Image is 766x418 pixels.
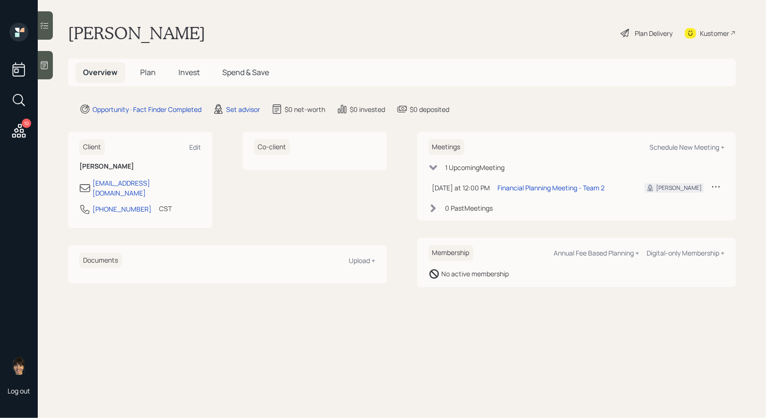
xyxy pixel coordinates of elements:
div: Schedule New Meeting + [649,143,724,152]
div: Upload + [349,256,376,265]
h1: [PERSON_NAME] [68,23,205,43]
div: Annual Fee Based Planning + [554,248,639,257]
div: Kustomer [700,28,729,38]
h6: Client [79,139,105,155]
h6: [PERSON_NAME] [79,162,201,171]
div: Edit [189,143,201,152]
div: 1 Upcoming Meeting [446,162,505,172]
h6: Meetings [429,139,464,155]
div: [PHONE_NUMBER] [93,204,152,214]
div: [EMAIL_ADDRESS][DOMAIN_NAME] [93,178,201,198]
div: Digital-only Membership + [647,248,724,257]
div: Set advisor [226,104,260,114]
div: $0 deposited [410,104,449,114]
div: $0 net-worth [285,104,325,114]
div: Financial Planning Meeting - Team 2 [498,183,605,193]
span: Overview [83,67,118,77]
div: Log out [8,386,30,395]
div: [PERSON_NAME] [656,184,702,192]
div: [DATE] at 12:00 PM [432,183,490,193]
div: Plan Delivery [635,28,673,38]
div: No active membership [442,269,509,279]
img: treva-nostdahl-headshot.png [9,356,28,375]
div: 10 [22,119,31,128]
span: Plan [140,67,156,77]
h6: Co-client [254,139,290,155]
span: Invest [178,67,200,77]
div: CST [159,204,172,213]
h6: Membership [429,245,473,261]
div: $0 invested [350,104,385,114]
div: 0 Past Meeting s [446,203,493,213]
span: Spend & Save [222,67,269,77]
h6: Documents [79,253,122,268]
div: Opportunity · Fact Finder Completed [93,104,202,114]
